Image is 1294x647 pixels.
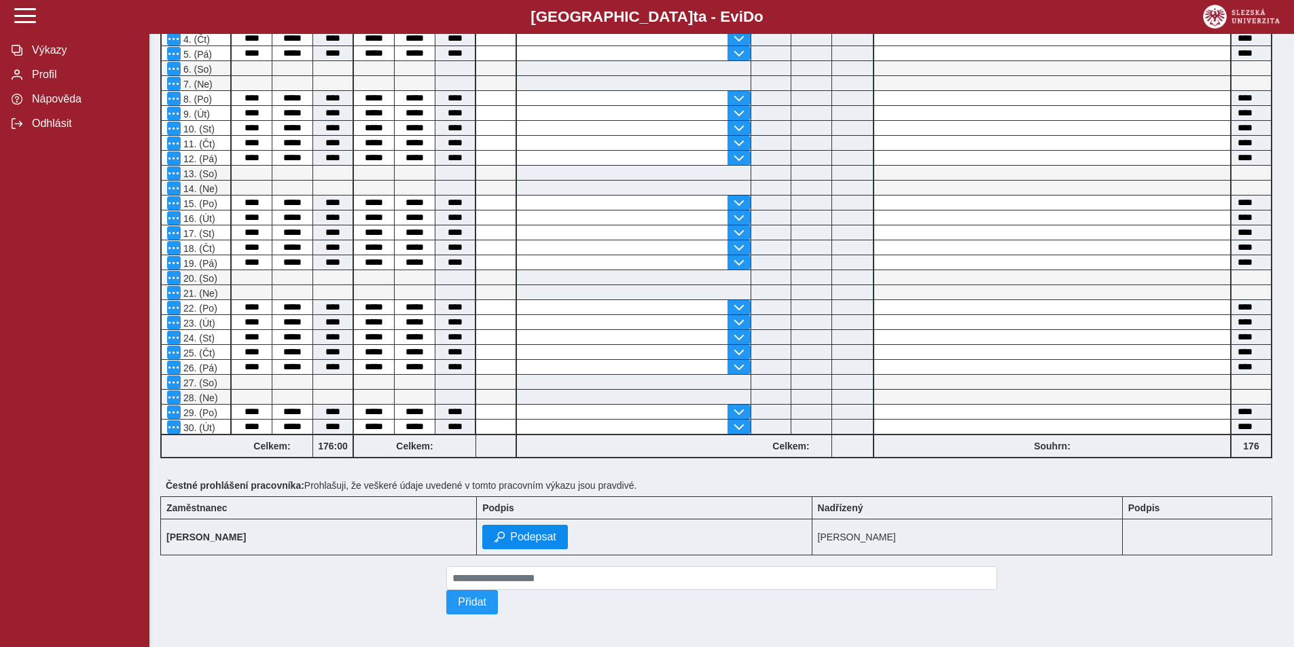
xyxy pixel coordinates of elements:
button: Menu [167,32,181,45]
button: Menu [167,107,181,120]
b: Celkem: [354,441,475,451]
span: 15. (Po) [181,198,217,209]
span: 24. (St) [181,333,215,344]
b: Čestné prohlášení pracovníka: [166,480,304,491]
button: Menu [167,286,181,299]
button: Menu [167,196,181,210]
span: 27. (So) [181,377,217,388]
td: [PERSON_NAME] [812,519,1122,555]
span: 20. (So) [181,273,217,284]
span: 16. (Út) [181,213,215,224]
button: Menu [167,375,181,389]
span: D [743,8,754,25]
button: Menu [167,77,181,90]
b: Nadřízený [818,502,863,513]
span: 17. (St) [181,228,215,239]
button: Menu [167,92,181,105]
b: 176 [1232,441,1271,451]
button: Podepsat [482,525,568,549]
img: logo_web_su.png [1203,5,1280,29]
span: 9. (Út) [181,109,210,119]
span: 22. (Po) [181,303,217,314]
div: Prohlašuji, že veškeré údaje uvedené v tomto pracovním výkazu jsou pravdivé. [160,475,1283,496]
span: 18. (Čt) [181,243,215,254]
button: Menu [167,226,181,240]
b: Celkem: [751,441,831,451]
b: Podpis [482,502,514,513]
span: Profil [28,69,138,81]
span: 12. (Pá) [181,153,217,164]
span: 26. (Pá) [181,363,217,373]
button: Menu [167,166,181,180]
button: Menu [167,241,181,255]
span: 29. (Po) [181,407,217,418]
span: 28. (Ne) [181,392,218,403]
b: Zaměstnanec [166,502,227,513]
button: Menu [167,122,181,135]
span: Výkazy [28,44,138,56]
span: 6. (So) [181,64,212,75]
button: Menu [167,331,181,344]
span: 30. (Út) [181,422,215,433]
span: 4. (Čt) [181,34,210,45]
b: [GEOGRAPHIC_DATA] a - Evi [41,8,1253,26]
span: Nápověda [28,93,138,105]
span: o [754,8,763,25]
button: Menu [167,405,181,419]
b: [PERSON_NAME] [166,532,246,542]
button: Menu [167,346,181,359]
span: 10. (St) [181,124,215,134]
span: 19. (Pá) [181,258,217,269]
button: Menu [167,271,181,284]
b: Podpis [1128,502,1160,513]
span: 8. (Po) [181,94,212,105]
span: 25. (Čt) [181,348,215,358]
button: Menu [167,47,181,60]
b: Souhrn: [1034,441,1071,451]
span: 13. (So) [181,168,217,179]
button: Přidat [446,590,498,614]
b: 176:00 [313,441,353,451]
button: Menu [167,361,181,374]
button: Menu [167,316,181,329]
button: Menu [167,390,181,404]
b: Celkem: [232,441,312,451]
span: 11. (Čt) [181,138,215,149]
button: Menu [167,136,181,150]
button: Menu [167,151,181,165]
button: Menu [167,256,181,270]
span: Odhlásit [28,117,138,130]
span: Přidat [458,596,486,608]
span: t [693,8,698,25]
button: Menu [167,301,181,314]
button: Menu [167,420,181,434]
button: Menu [167,62,181,75]
span: 7. (Ne) [181,79,213,90]
span: 23. (Út) [181,318,215,329]
span: 5. (Pá) [181,49,212,60]
button: Menu [167,181,181,195]
span: Podepsat [510,531,556,543]
button: Menu [167,211,181,225]
span: 14. (Ne) [181,183,218,194]
span: 21. (Ne) [181,288,218,299]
